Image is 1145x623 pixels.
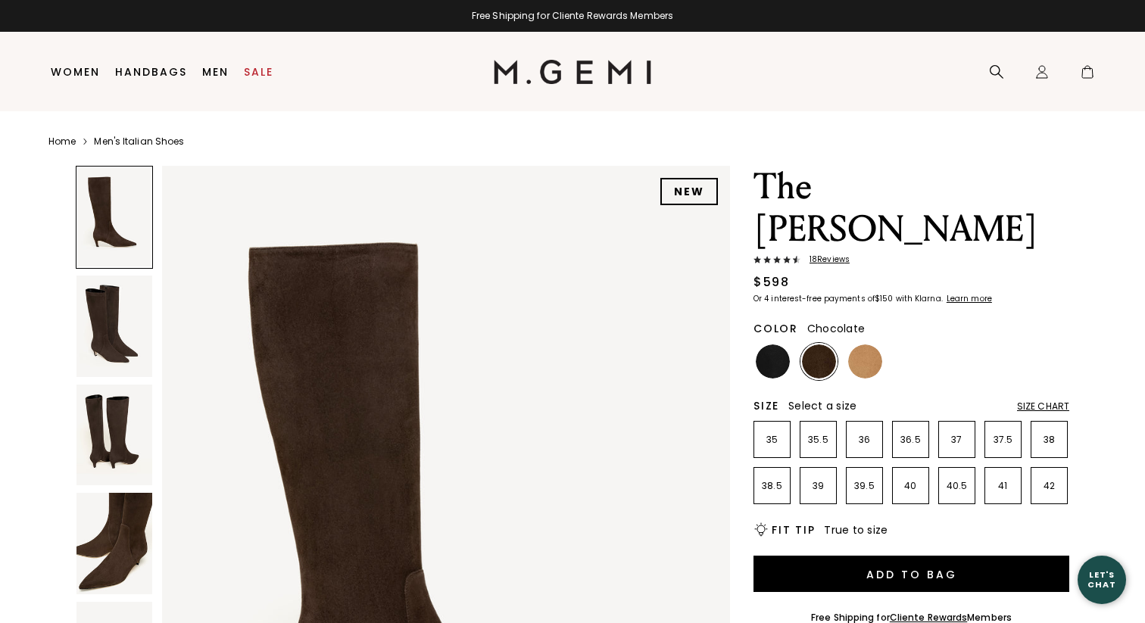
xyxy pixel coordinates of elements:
div: $598 [753,273,789,291]
span: Select a size [788,398,856,413]
p: 39 [800,480,836,492]
img: The Tina [76,385,152,486]
p: 38 [1031,434,1067,446]
p: 42 [1031,480,1067,492]
h2: Size [753,400,779,412]
a: Men [202,66,229,78]
p: 40.5 [939,480,975,492]
img: The Tina [76,276,152,377]
img: Biscuit [848,344,882,378]
h2: Color [753,322,798,335]
h2: Fit Tip [772,524,815,536]
p: 38.5 [754,480,790,492]
a: Sale [244,66,273,78]
a: 18Reviews [753,255,1069,267]
p: 39.5 [847,480,882,492]
div: Let's Chat [1078,570,1126,589]
p: 37.5 [985,434,1021,446]
p: 37 [939,434,975,446]
p: 41 [985,480,1021,492]
span: True to size [824,522,888,537]
p: 40 [893,480,928,492]
a: Home [48,136,76,148]
img: The Tina [76,493,152,594]
p: 36.5 [893,434,928,446]
p: 35 [754,434,790,446]
img: Black [756,344,790,378]
klarna-placement-style-amount: $150 [875,293,893,304]
button: Add to Bag [753,556,1069,592]
klarna-placement-style-body: with Klarna [896,293,945,304]
img: M.Gemi [494,60,652,84]
img: Chocolate [802,344,836,378]
div: NEW [660,178,718,205]
a: Men's Italian Shoes [94,136,184,148]
klarna-placement-style-cta: Learn more [947,293,992,304]
div: Size Chart [1017,400,1069,413]
h1: The [PERSON_NAME] [753,166,1069,251]
klarna-placement-style-body: Or 4 interest-free payments of [753,293,875,304]
a: Women [51,66,100,78]
p: 36 [847,434,882,446]
span: 18 Review s [800,255,850,264]
a: Handbags [115,66,187,78]
span: Chocolate [807,321,865,336]
p: 35.5 [800,434,836,446]
a: Learn more [945,294,992,304]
